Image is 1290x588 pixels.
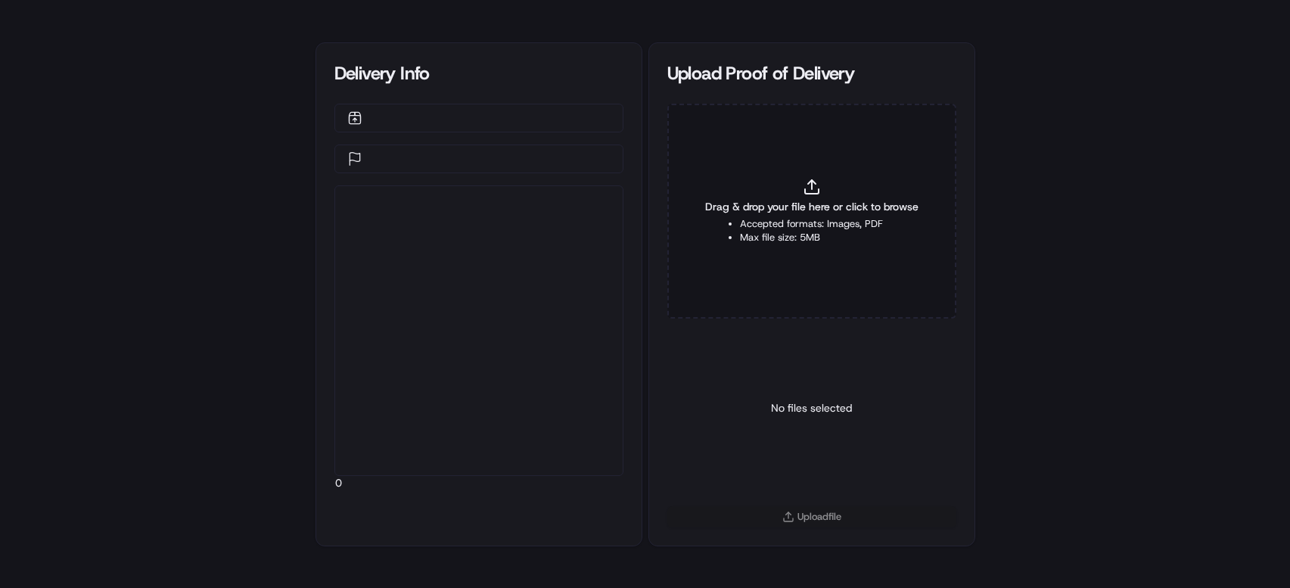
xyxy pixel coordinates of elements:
[667,61,956,86] div: Upload Proof of Delivery
[334,61,623,86] div: Delivery Info
[771,400,852,415] p: No files selected
[705,199,919,214] span: Drag & drop your file here or click to browse
[740,231,883,244] li: Max file size: 5MB
[740,217,883,231] li: Accepted formats: Images, PDF
[335,186,623,475] div: 0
